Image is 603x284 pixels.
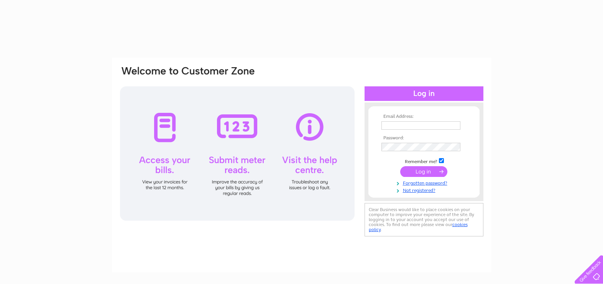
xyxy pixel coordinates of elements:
td: Remember me? [380,157,468,165]
a: Forgotten password? [381,179,468,186]
a: Not registered? [381,186,468,193]
th: Email Address: [380,114,468,119]
a: cookies policy [369,222,468,232]
div: Clear Business would like to place cookies on your computer to improve your experience of the sit... [365,203,483,236]
input: Submit [400,166,447,177]
th: Password: [380,135,468,141]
